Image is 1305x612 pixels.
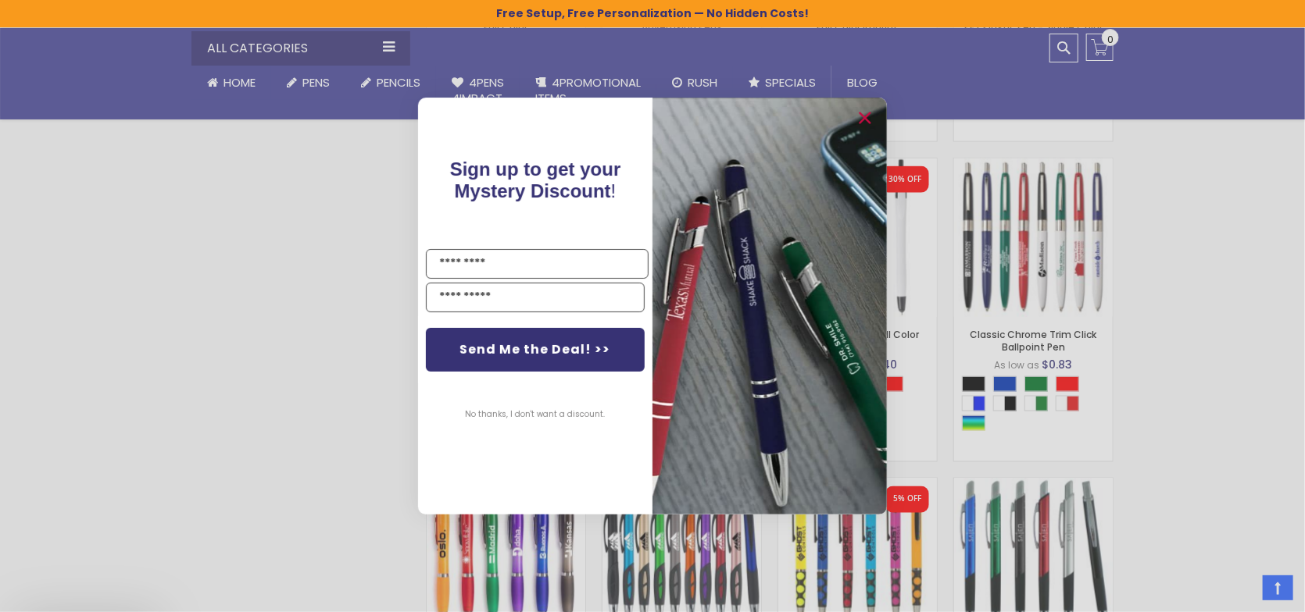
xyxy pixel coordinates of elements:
button: Close dialog [853,105,878,130]
img: pop-up-image [652,98,887,514]
button: Send Me the Deal! >> [426,328,645,372]
span: Sign up to get your Mystery Discount [450,158,621,201]
button: No thanks, I don't want a discount. [458,395,613,434]
span: ! [450,158,621,201]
